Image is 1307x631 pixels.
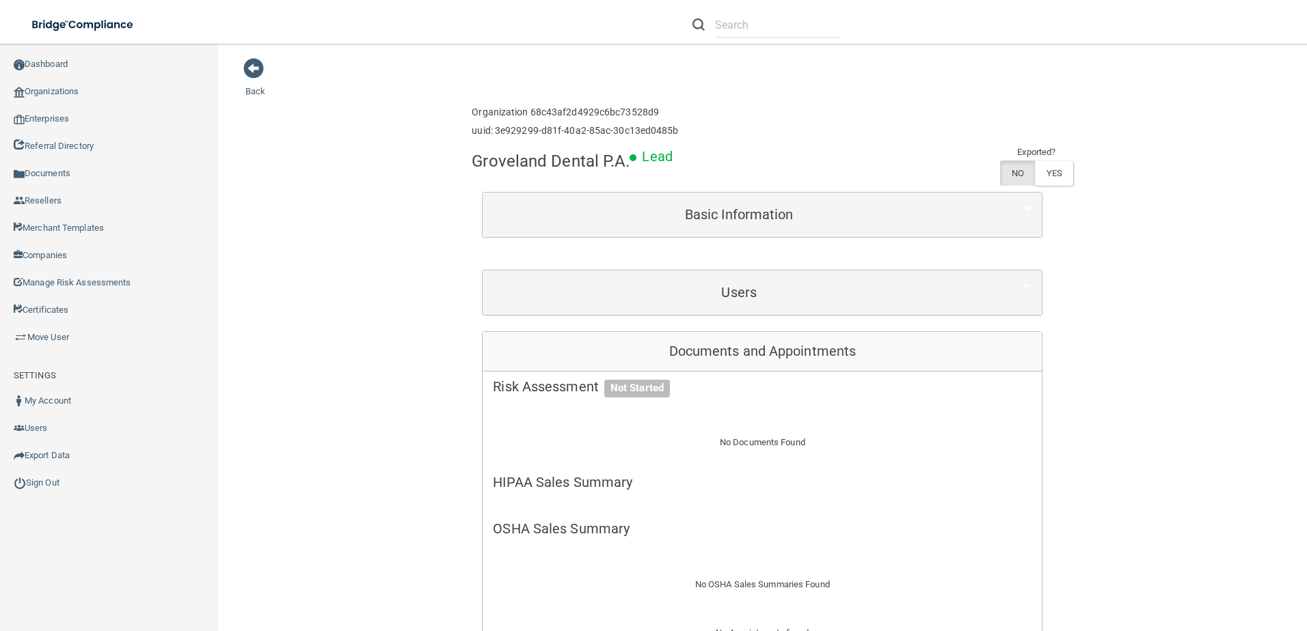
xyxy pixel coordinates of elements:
[14,87,25,98] img: organization-icon.f8decf85.png
[604,380,670,397] span: Not Started
[14,395,25,406] img: ic_user_dark.df1a06c3.png
[493,277,1032,308] a: Users
[692,18,705,31] img: ic-search.3b580494.png
[14,115,25,124] img: enterprise.0d942306.png
[14,423,25,434] img: icon-users.e205127d.png
[493,379,1032,394] h5: Risk Assessment
[642,144,672,169] p: Lead
[1000,144,1074,160] td: Exported?
[21,11,146,39] img: bridge_compliance_login_screen.278c3ca4.svg
[483,418,1042,467] div: No Documents Found
[483,560,1042,609] div: No OSHA Sales Summaries Found
[472,152,630,170] h4: Groveland Dental P.A.
[14,195,25,206] img: ic_reseller.de258add.png
[493,521,1032,536] h5: OSHA Sales Summary
[493,199,1032,230] a: Basic Information
[14,331,27,344] img: briefcase.64adab9b.png
[493,285,985,300] h5: Users
[472,126,678,136] h6: uuid: 3e929299-d81f-40a2-85ac-30c13ed0485b
[483,332,1042,371] div: Documents and Appointments
[493,207,985,222] h5: Basic Information
[472,107,678,117] h6: Organization 68c43af2d4929c6bc73528d9
[14,477,26,489] img: ic_power_dark.7ecde6b1.png
[1035,160,1073,186] label: YES
[14,367,56,384] label: SETTINGS
[493,475,1032,490] h5: HIPAA Sales Summary
[245,70,265,96] a: Back
[14,450,25,461] img: icon-export.b9366987.png
[1000,160,1035,186] label: NO
[715,12,840,38] input: Search
[14,169,25,180] img: icon-documents.8dae5593.png
[14,59,25,70] img: ic_dashboard_dark.d01f4a41.png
